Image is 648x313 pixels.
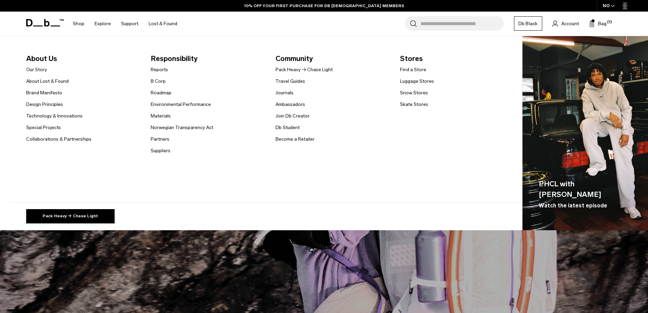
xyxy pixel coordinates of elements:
span: About Us [26,53,140,64]
a: Roadmap [151,89,171,96]
span: PHCL with [PERSON_NAME] [539,178,632,200]
a: Brand Manifesto [26,89,62,96]
span: Responsibility [151,53,265,64]
span: Account [561,20,579,27]
a: Partners [151,136,169,143]
a: Luggage Stores [400,78,434,85]
a: Explore [95,12,111,36]
a: Suppliers [151,147,170,154]
a: Lost & Found [149,12,177,36]
a: About Lost & Found [26,78,69,85]
a: Pack Heavy → Chase Light [276,66,333,73]
a: Pack Heavy → Chase Light [26,209,115,223]
a: Design Principles [26,101,63,108]
span: Community [276,53,389,64]
a: B Corp [151,78,166,85]
a: Find a Store [400,66,426,73]
a: Collaborations & Partnerships [26,136,92,143]
span: Stores [400,53,514,64]
a: Ambassadors [276,101,305,108]
button: Bag (1) [589,19,607,28]
a: Account [552,19,579,28]
a: Shop [73,12,84,36]
a: Snow Stores [400,89,428,96]
a: Db Student [276,124,300,131]
a: Norwegian Transparency Act [151,124,213,131]
span: Bag [598,20,607,27]
nav: Main Navigation [68,12,182,36]
a: Our Story [26,66,47,73]
a: Db Black [514,16,542,31]
a: Skate Stores [400,101,428,108]
a: Join Db Creator [276,112,310,120]
a: Technology & Innovations [26,112,83,120]
a: 10% OFF YOUR FIRST PURCHASE FOR DB [DEMOGRAPHIC_DATA] MEMBERS [244,3,404,9]
a: Journals [276,89,294,96]
a: Travel Guides [276,78,305,85]
a: Support [121,12,138,36]
span: (1) [607,19,612,25]
a: Special Projects [26,124,61,131]
a: Become a Retailer [276,136,315,143]
a: Reports [151,66,168,73]
a: Environmental Performance [151,101,211,108]
span: Watch the latest episode [539,202,607,210]
a: Materials [151,112,171,120]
